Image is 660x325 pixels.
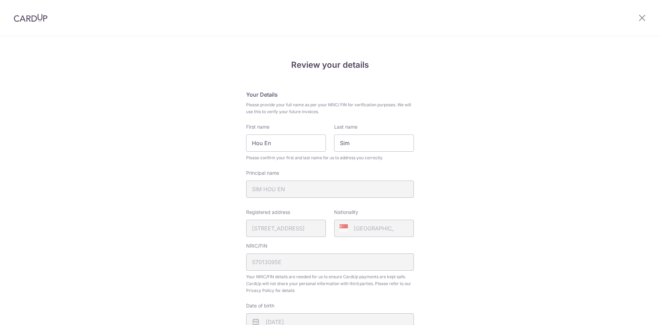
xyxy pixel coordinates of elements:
[246,170,279,176] label: Principal name
[246,209,290,216] label: Registered address
[14,14,47,22] img: CardUp
[246,302,274,309] label: Date of birth
[246,90,414,99] h5: Your Details
[334,123,357,130] label: Last name
[246,59,414,71] h4: Review your details
[246,101,414,115] span: Please provide your full name as per your NRIC/ FIN for verification purposes. We will use this t...
[246,273,414,294] span: Your NRIC/FIN details are needed for us to ensure CardUp payments are kept safe. CardUp will not ...
[246,123,269,130] label: First name
[334,209,358,216] label: Nationality
[246,242,267,249] label: NRIC/FIN
[246,134,326,152] input: First Name
[334,134,414,152] input: Last name
[246,154,414,161] span: Please confirm your first and last name for us to address you correctly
